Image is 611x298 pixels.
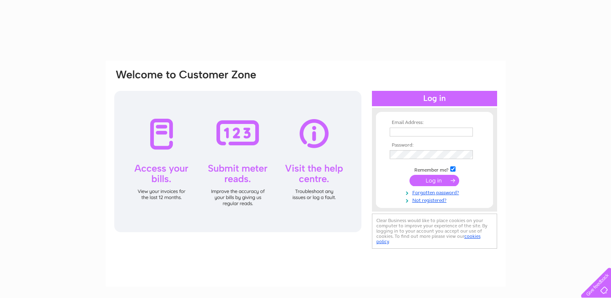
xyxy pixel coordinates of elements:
input: Submit [409,175,459,186]
div: Clear Business would like to place cookies on your computer to improve your experience of the sit... [372,214,497,249]
th: Password: [388,143,481,148]
th: Email Address: [388,120,481,126]
a: Forgotten password? [390,188,481,196]
td: Remember me? [388,165,481,173]
a: cookies policy [376,233,481,244]
a: Not registered? [390,196,481,204]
